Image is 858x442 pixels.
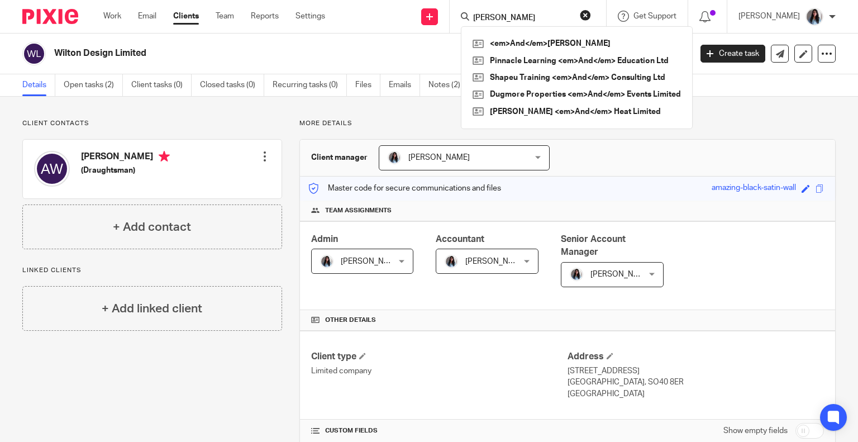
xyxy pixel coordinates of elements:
span: [PERSON_NAME] [341,258,402,265]
a: Settings [295,11,325,22]
img: Pixie [22,9,78,24]
span: Get Support [633,12,676,20]
span: Other details [325,316,376,325]
a: Team [216,11,234,22]
h4: + Add contact [113,218,191,236]
span: Senior Account Manager [561,235,626,256]
p: Master code for secure communications and files [308,183,501,194]
a: Email [138,11,156,22]
h2: Wilton Design Limited [54,47,558,59]
img: 1653117891607.jpg [570,268,583,281]
a: Reports [251,11,279,22]
h3: Client manager [311,152,368,163]
a: Open tasks (2) [64,74,123,96]
span: Team assignments [325,206,392,215]
a: Client tasks (0) [131,74,192,96]
h4: + Add linked client [102,300,202,317]
img: 1653117891607.jpg [320,255,333,268]
p: Limited company [311,365,568,377]
a: Details [22,74,55,96]
span: [PERSON_NAME] [408,154,470,161]
a: Clients [173,11,199,22]
a: Notes (2) [428,74,469,96]
a: Recurring tasks (0) [273,74,347,96]
p: [PERSON_NAME] [738,11,800,22]
a: Emails [389,74,420,96]
img: 1653117891607.jpg [445,255,458,268]
p: Linked clients [22,266,282,275]
span: Accountant [436,235,484,244]
h4: [PERSON_NAME] [81,151,170,165]
img: svg%3E [22,42,46,65]
h5: (Draughtsman) [81,165,170,176]
a: Files [355,74,380,96]
p: More details [299,119,836,128]
h4: Address [568,351,824,363]
button: Clear [580,9,591,21]
a: Create task [700,45,765,63]
img: 1653117891607.jpg [805,8,823,26]
i: Primary [159,151,170,162]
a: Work [103,11,121,22]
span: Admin [311,235,338,244]
a: Closed tasks (0) [200,74,264,96]
h4: CUSTOM FIELDS [311,426,568,435]
div: amazing-black-satin-wall [712,182,796,195]
img: svg%3E [34,151,70,187]
label: Show empty fields [723,425,788,436]
p: Client contacts [22,119,282,128]
img: 1653117891607.jpg [388,151,401,164]
p: [GEOGRAPHIC_DATA] [568,388,824,400]
h4: Client type [311,351,568,363]
span: [PERSON_NAME] [465,258,527,265]
p: [GEOGRAPHIC_DATA], SO40 8ER [568,377,824,388]
input: Search [472,13,573,23]
span: [PERSON_NAME] [590,270,652,278]
p: [STREET_ADDRESS] [568,365,824,377]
